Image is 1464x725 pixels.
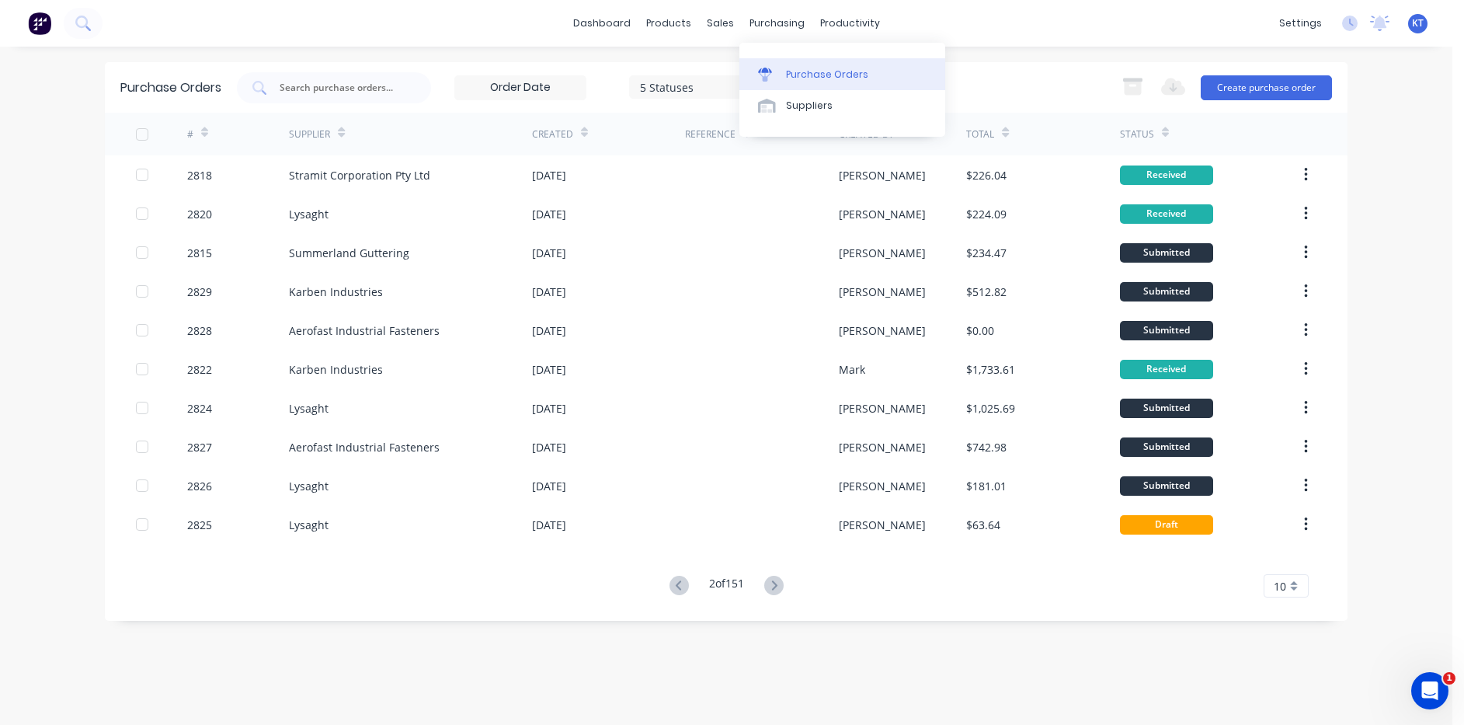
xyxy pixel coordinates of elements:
[839,284,926,300] div: [PERSON_NAME]
[289,167,430,183] div: Stramit Corporation Pty Ltd
[187,284,212,300] div: 2829
[966,167,1007,183] div: $226.04
[640,78,751,95] div: 5 Statuses
[966,206,1007,222] div: $224.09
[532,245,566,261] div: [DATE]
[1443,672,1455,685] span: 1
[1271,12,1330,35] div: settings
[187,478,212,494] div: 2826
[289,127,330,141] div: Supplier
[839,400,926,417] div: [PERSON_NAME]
[455,76,586,99] input: Order Date
[966,361,1015,378] div: $1,733.61
[966,400,1015,417] div: $1,025.69
[532,322,566,339] div: [DATE]
[28,12,51,35] img: Factory
[289,517,329,533] div: Lysaght
[187,322,212,339] div: 2828
[1274,578,1286,594] span: 10
[839,245,926,261] div: [PERSON_NAME]
[839,361,865,378] div: Mark
[839,517,926,533] div: [PERSON_NAME]
[1120,399,1213,418] div: Submitted
[839,439,926,455] div: [PERSON_NAME]
[966,322,994,339] div: $0.00
[289,284,383,300] div: Karben Industries
[289,245,409,261] div: Summerland Guttering
[532,478,566,494] div: [DATE]
[532,400,566,417] div: [DATE]
[532,167,566,183] div: [DATE]
[187,167,212,183] div: 2818
[1120,127,1154,141] div: Status
[966,245,1007,261] div: $234.47
[187,361,212,378] div: 2822
[812,12,888,35] div: productivity
[1201,75,1332,100] button: Create purchase order
[1120,204,1213,224] div: Received
[289,361,383,378] div: Karben Industries
[709,575,744,598] div: 2 of 151
[638,12,699,35] div: products
[1120,360,1213,379] div: Received
[565,12,638,35] a: dashboard
[1120,321,1213,340] div: Submitted
[120,78,221,97] div: Purchase Orders
[699,12,742,35] div: sales
[839,478,926,494] div: [PERSON_NAME]
[1412,16,1424,30] span: KT
[685,127,735,141] div: Reference
[742,12,812,35] div: purchasing
[1120,166,1213,185] div: Received
[966,478,1007,494] div: $181.01
[966,517,1000,533] div: $63.64
[289,322,440,339] div: Aerofast Industrial Fasteners
[839,167,926,183] div: [PERSON_NAME]
[966,439,1007,455] div: $742.98
[187,439,212,455] div: 2827
[187,517,212,533] div: 2825
[786,68,868,82] div: Purchase Orders
[786,99,833,113] div: Suppliers
[187,206,212,222] div: 2820
[1120,282,1213,302] div: Submitted
[289,400,329,417] div: Lysaght
[839,206,926,222] div: [PERSON_NAME]
[1120,437,1213,457] div: Submitted
[187,245,212,261] div: 2815
[532,439,566,455] div: [DATE]
[1120,243,1213,263] div: Submitted
[532,517,566,533] div: [DATE]
[739,90,945,121] a: Suppliers
[532,361,566,378] div: [DATE]
[289,206,329,222] div: Lysaght
[187,127,193,141] div: #
[532,284,566,300] div: [DATE]
[532,206,566,222] div: [DATE]
[966,127,994,141] div: Total
[1120,476,1213,496] div: Submitted
[1120,515,1213,535] div: Draft
[739,58,945,89] a: Purchase Orders
[289,439,440,455] div: Aerofast Industrial Fasteners
[839,322,926,339] div: [PERSON_NAME]
[532,127,573,141] div: Created
[187,400,212,417] div: 2824
[966,284,1007,300] div: $512.82
[1411,672,1448,709] iframe: Intercom live chat
[289,478,329,494] div: Lysaght
[278,80,407,96] input: Search purchase orders...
